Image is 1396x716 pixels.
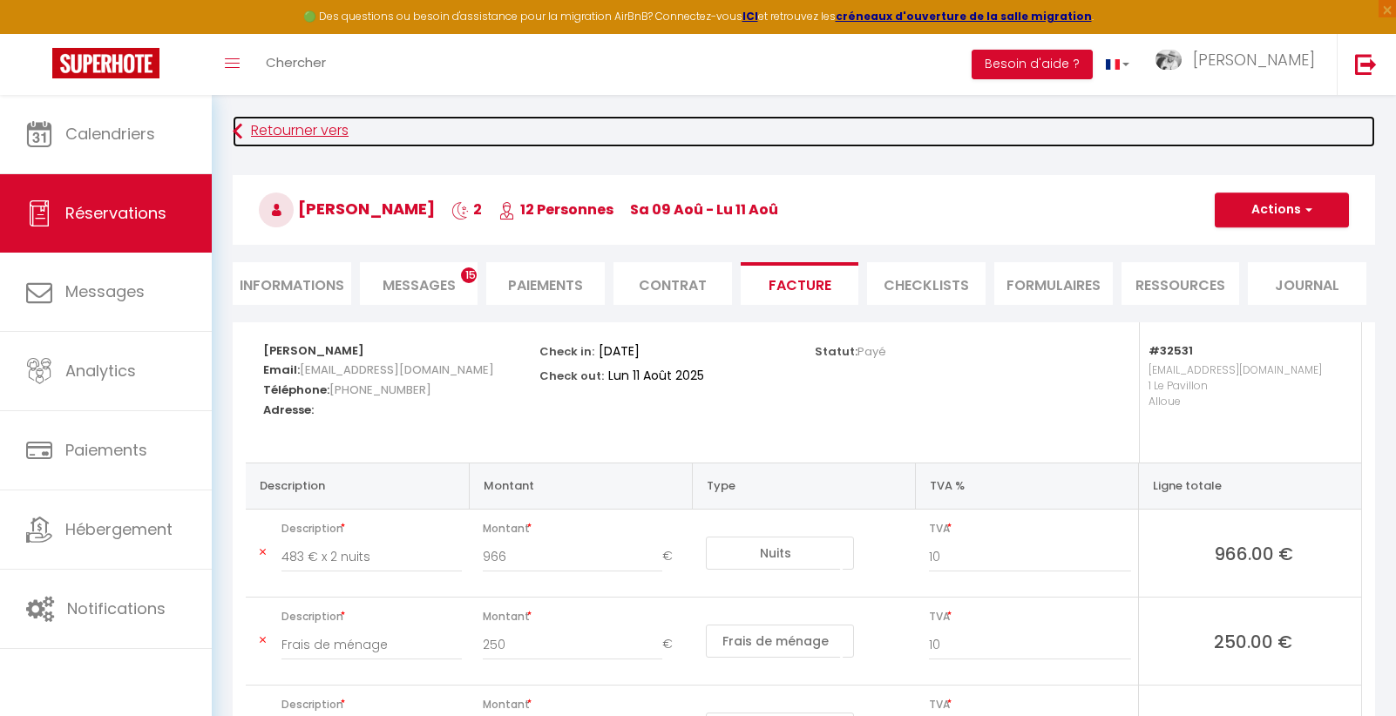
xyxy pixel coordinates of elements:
[65,123,155,145] span: Calendriers
[1153,541,1355,565] span: 966.00 €
[539,364,604,384] p: Check out:
[263,361,300,378] strong: Email:
[451,199,482,220] span: 2
[266,53,326,71] span: Chercher
[65,280,145,302] span: Messages
[65,360,136,382] span: Analytics
[52,48,159,78] img: Super Booking
[483,517,685,541] span: Montant
[1153,629,1355,653] span: 250.00 €
[929,517,1131,541] span: TVA
[486,262,605,305] li: Paiements
[461,267,477,283] span: 15
[692,463,915,509] th: Type
[483,605,685,629] span: Montant
[263,382,329,398] strong: Téléphone:
[857,343,886,360] span: Payé
[972,50,1093,79] button: Besoin d'aide ?
[300,357,494,382] span: [EMAIL_ADDRESS][DOMAIN_NAME]
[1149,342,1193,359] strong: #32531
[233,262,351,305] li: Informations
[613,262,732,305] li: Contrat
[1149,358,1344,445] p: [EMAIL_ADDRESS][DOMAIN_NAME] 1 Le Pavillon Alloue
[741,262,859,305] li: Facture
[383,275,456,295] span: Messages
[815,340,886,360] p: Statut:
[469,463,692,509] th: Montant
[253,34,339,95] a: Chercher
[1248,262,1366,305] li: Journal
[630,199,778,220] span: sa 09 Aoû - lu 11 Aoû
[742,9,758,24] a: ICI
[539,340,594,360] p: Check in:
[662,629,685,660] span: €
[233,116,1375,147] a: Retourner vers
[246,463,469,509] th: Description
[1322,638,1383,703] iframe: Chat
[498,199,613,220] span: 12 Personnes
[281,605,462,629] span: Description
[14,7,66,59] button: Ouvrir le widget de chat LiveChat
[1193,49,1315,71] span: [PERSON_NAME]
[1215,193,1349,227] button: Actions
[662,541,685,572] span: €
[915,463,1138,509] th: TVA %
[867,262,986,305] li: CHECKLISTS
[1355,53,1377,75] img: logout
[259,198,435,220] span: [PERSON_NAME]
[263,402,314,418] strong: Adresse:
[329,377,431,402] span: [PHONE_NUMBER]
[836,9,1092,24] a: créneaux d'ouverture de la salle migration
[994,262,1113,305] li: FORMULAIRES
[1122,262,1240,305] li: Ressources
[65,439,147,461] span: Paiements
[281,517,462,541] span: Description
[1142,34,1337,95] a: ... [PERSON_NAME]
[929,605,1131,629] span: TVA
[1138,463,1361,509] th: Ligne totale
[1155,50,1182,70] img: ...
[67,598,166,619] span: Notifications
[65,202,166,224] span: Réservations
[65,518,173,540] span: Hébergement
[263,342,364,359] strong: [PERSON_NAME]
